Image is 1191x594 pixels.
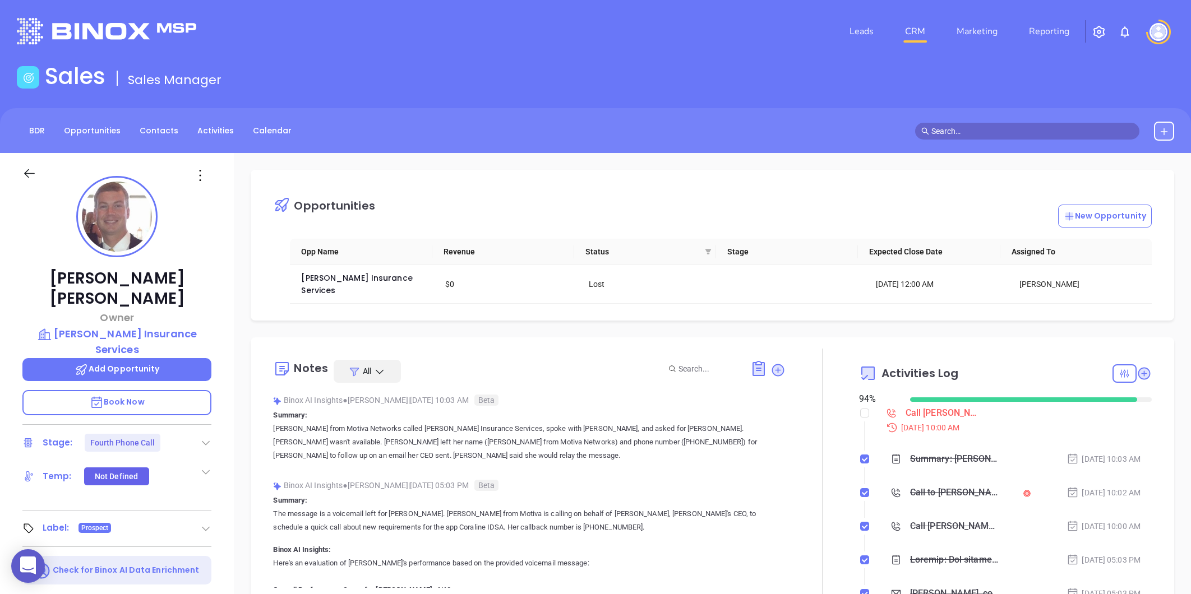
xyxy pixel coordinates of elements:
[343,396,348,405] span: ●
[1067,453,1141,465] div: [DATE] 10:03 AM
[445,278,573,290] div: $0
[82,182,152,252] img: profile-user
[90,434,155,452] div: Fourth Phone Call
[43,468,72,485] div: Temp:
[273,586,451,594] b: Overall Performance Score for [PERSON_NAME]: 4/10
[191,122,241,140] a: Activities
[22,326,211,357] a: [PERSON_NAME] Insurance Services
[1067,554,1141,566] div: [DATE] 05:03 PM
[273,482,281,490] img: svg%3e
[273,507,786,534] p: The message is a voicemail left for [PERSON_NAME]. [PERSON_NAME] from Motiva is calling on behalf...
[1067,520,1141,532] div: [DATE] 10:00 AM
[474,395,498,406] span: Beta
[343,481,348,490] span: ●
[273,496,307,504] b: Summary:
[81,522,109,534] span: Prospect
[43,434,73,451] div: Stage:
[45,63,105,90] h1: Sales
[859,392,897,406] div: 94 %
[1118,25,1132,39] img: iconNotification
[273,411,307,419] b: Summary:
[906,405,981,421] div: Call [PERSON_NAME] to follow up
[845,20,878,43] a: Leads
[703,243,714,260] span: filter
[75,363,160,374] span: Add Opportunity
[90,396,145,407] span: Book Now
[716,239,858,265] th: Stage
[43,519,70,536] div: Label:
[678,363,738,375] input: Search...
[881,368,958,379] span: Activities Log
[17,18,196,44] img: logo
[128,71,221,89] span: Sales Manager
[363,365,371,377] span: All
[57,122,127,140] a: Opportunities
[910,484,999,501] div: Call to [PERSON_NAME]
[910,451,999,467] div: Summary: [PERSON_NAME] from Motiva Networks called [PERSON_NAME] Insurance Services, spoke with [...
[705,248,712,255] span: filter
[273,545,331,554] b: Binox AI Insights:
[22,268,211,309] p: [PERSON_NAME] [PERSON_NAME]
[952,20,1002,43] a: Marketing
[910,551,999,568] div: Loremip: Dol sitamet co a elitseddo eius tem Incid Utlabor. Etdo magn Aliqua en adminim ve quisno...
[273,392,786,409] div: Binox AI Insights [PERSON_NAME] | [DATE] 10:03 AM
[901,20,930,43] a: CRM
[1092,25,1106,39] img: iconSetting
[301,272,414,296] a: [PERSON_NAME] Insurance Services
[22,310,211,325] p: Owner
[273,422,786,462] p: [PERSON_NAME] from Motiva Networks called [PERSON_NAME] Insurance Services, spoke with [PERSON_NA...
[1067,486,1141,499] div: [DATE] 10:02 AM
[876,278,1004,290] div: [DATE] 12:00 AM
[273,477,786,494] div: Binox AI Insights [PERSON_NAME] | [DATE] 05:03 PM
[921,127,929,135] span: search
[589,278,717,290] div: Lost
[133,122,185,140] a: Contacts
[1000,239,1142,265] th: Assigned To
[432,239,574,265] th: Revenue
[290,239,432,265] th: Opp Name
[474,480,498,491] span: Beta
[1024,20,1074,43] a: Reporting
[1019,278,1147,290] div: [PERSON_NAME]
[273,397,281,405] img: svg%3e
[53,564,199,576] p: Check for Binox AI Data Enrichment
[910,518,999,535] div: Call [PERSON_NAME] to follow up
[879,421,1152,434] div: [DATE] 10:00 AM
[858,239,1000,265] th: Expected Close Date
[95,467,138,485] div: Not Defined
[1064,210,1147,222] p: New Opportunity
[1150,23,1167,41] img: user
[294,363,328,374] div: Notes
[931,125,1133,137] input: Search…
[22,122,52,140] a: BDR
[294,200,375,211] div: Opportunities
[246,122,298,140] a: Calendar
[585,245,700,258] span: Status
